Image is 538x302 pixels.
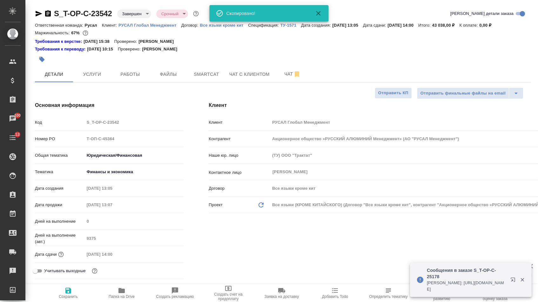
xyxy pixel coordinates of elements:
span: Smartcat [191,70,222,78]
input: Пустое поле [84,184,140,193]
p: Маржинальность: [35,30,71,35]
p: 43 038,00 ₽ [432,23,460,28]
button: Скопировать ссылку для ЯМессенджера [35,10,43,17]
span: Файлы [153,70,184,78]
input: Пустое поле [84,118,184,127]
button: Если добавить услуги и заполнить их объемом, то дата рассчитается автоматически [57,250,65,259]
a: 100 [2,111,24,127]
p: [DATE] 15:38 [84,38,114,45]
p: Итого: [418,23,432,28]
h4: Основная информация [35,102,183,109]
p: Дней на выполнение (авт.) [35,232,84,245]
p: [DATE] 10:15 [87,46,118,52]
p: Дата сдачи [35,251,57,258]
p: РУСАЛ Глобал Менеджмент [118,23,181,28]
p: [DATE] 13:05 [333,23,363,28]
input: Пустое поле [84,234,184,243]
div: Финансы и экономика [84,167,184,177]
p: Дата создания: [301,23,332,28]
button: Создать рекламацию [148,284,202,302]
p: Код [35,119,84,126]
span: Определить тематику [369,294,407,299]
div: Скопировано! [226,10,306,16]
p: Контрагент [209,136,270,142]
p: [PERSON_NAME] [138,38,178,45]
a: Все языки кроме кит [200,22,248,28]
button: Создать счет на предоплату [202,284,255,302]
p: Общая тематика [35,152,84,159]
input: Пустое поле [84,200,140,209]
p: Клиент: [102,23,118,28]
p: Клиент [209,119,270,126]
p: Тематика [35,169,84,175]
button: Папка на Drive [95,284,148,302]
p: Контактное лицо [209,169,270,176]
svg: Отписаться [293,70,301,78]
span: Чат [277,70,308,78]
p: 67% [71,30,81,35]
p: [DATE] 14:00 [388,23,419,28]
button: Скопировать ссылку [44,10,52,17]
button: Срочный [159,11,180,16]
span: Сохранить [59,294,78,299]
p: Дата сдачи: [363,23,387,28]
p: Дней на выполнение [35,218,84,225]
span: Услуги [77,70,107,78]
button: Доп статусы указывают на важность/срочность заказа [192,10,200,18]
p: Проект [209,202,223,208]
p: Проверено: [114,38,139,45]
button: Сохранить [42,284,95,302]
div: Завершен [156,10,188,18]
span: Учитывать выходные [44,268,86,274]
span: Добавить Todo [322,294,348,299]
span: Создать рекламацию [156,294,194,299]
span: 100 [10,112,25,119]
a: S_T-OP-C-23542 [54,9,112,18]
button: Добавить Todo [308,284,362,302]
span: 13 [11,131,24,138]
p: Номер PO [35,136,84,142]
span: Отправить финальные файлы на email [420,90,506,97]
button: Добавить тэг [35,52,49,66]
span: Детали [39,70,69,78]
button: Заявка на доставку [255,284,308,302]
p: Русал [85,23,102,28]
input: Пустое поле [84,217,184,226]
p: 0,00 ₽ [479,23,496,28]
p: Наше юр. лицо [209,152,270,159]
a: 13 [2,130,24,146]
p: Все языки кроме кит [200,23,248,28]
button: Закрыть [516,277,529,283]
button: Отправить финальные файлы на email [417,88,509,99]
input: Пустое поле [84,134,184,143]
div: Юридическая/Финансовая [84,150,184,161]
span: [PERSON_NAME] детали заказа [450,10,514,17]
div: split button [417,88,523,99]
span: Работы [115,70,145,78]
p: [PERSON_NAME] [142,46,182,52]
p: Ответственная команда: [35,23,85,28]
button: Завершен [120,11,144,16]
button: Отправить КП [375,88,412,99]
p: К оплате: [460,23,480,28]
button: Определить тематику [362,284,415,302]
button: Открыть в новой вкладке [507,273,522,289]
p: Дата продажи [35,202,84,208]
span: Папка на Drive [109,294,135,299]
p: ТУ-1571 [280,23,301,28]
span: Заявка на доставку [265,294,299,299]
button: Закрыть [311,10,326,17]
p: Спецификация: [248,23,280,28]
span: Создать счет на предоплату [205,292,251,301]
a: Требования к переводу: [35,46,87,52]
p: Договор: [181,23,200,28]
p: Сообщения в заказе S_T-OP-C-25178 [427,267,506,280]
p: Проверено: [118,46,142,52]
button: 11778.00 RUB; [81,29,90,37]
a: РУСАЛ Глобал Менеджмент [118,22,181,28]
input: Пустое поле [84,250,140,259]
a: Требования к верстке: [35,38,84,45]
p: [PERSON_NAME]: [URL][DOMAIN_NAME] [427,280,506,292]
p: Дата создания [35,185,84,192]
span: Чат с клиентом [229,70,270,78]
